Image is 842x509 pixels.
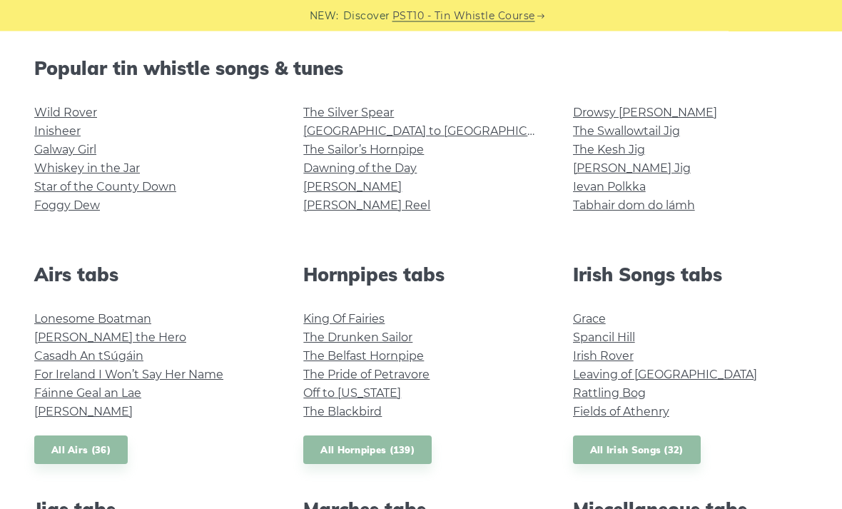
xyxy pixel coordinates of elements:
[303,125,567,138] a: [GEOGRAPHIC_DATA] to [GEOGRAPHIC_DATA]
[573,181,646,194] a: Ievan Polkka
[34,106,97,120] a: Wild Rover
[573,405,669,419] a: Fields of Athenry
[34,313,151,326] a: Lonesome Boatman
[34,199,100,213] a: Foggy Dew
[303,181,402,194] a: [PERSON_NAME]
[573,106,717,120] a: Drowsy [PERSON_NAME]
[303,350,424,363] a: The Belfast Hornpipe
[34,387,141,400] a: Fáinne Geal an Lae
[573,125,680,138] a: The Swallowtail Jig
[573,368,757,382] a: Leaving of [GEOGRAPHIC_DATA]
[303,313,385,326] a: King Of Fairies
[34,436,128,465] a: All Airs (36)
[392,8,535,24] a: PST10 - Tin Whistle Course
[303,199,430,213] a: [PERSON_NAME] Reel
[303,405,382,419] a: The Blackbird
[34,264,269,286] h2: Airs tabs
[303,436,432,465] a: All Hornpipes (139)
[573,143,645,157] a: The Kesh Jig
[573,313,606,326] a: Grace
[34,181,176,194] a: Star of the County Down
[34,58,808,80] h2: Popular tin whistle songs & tunes
[573,162,691,176] a: [PERSON_NAME] Jig
[34,125,81,138] a: Inisheer
[34,143,96,157] a: Galway Girl
[303,162,417,176] a: Dawning of the Day
[34,331,186,345] a: [PERSON_NAME] the Hero
[573,331,635,345] a: Spancil Hill
[573,387,646,400] a: Rattling Bog
[34,350,143,363] a: Casadh An tSúgáin
[303,106,394,120] a: The Silver Spear
[303,387,401,400] a: Off to [US_STATE]
[573,264,808,286] h2: Irish Songs tabs
[303,368,430,382] a: The Pride of Petravore
[34,368,223,382] a: For Ireland I Won’t Say Her Name
[573,436,701,465] a: All Irish Songs (32)
[34,162,140,176] a: Whiskey in the Jar
[343,8,390,24] span: Discover
[303,264,538,286] h2: Hornpipes tabs
[573,350,634,363] a: Irish Rover
[573,199,695,213] a: Tabhair dom do lámh
[303,331,412,345] a: The Drunken Sailor
[310,8,339,24] span: NEW:
[303,143,424,157] a: The Sailor’s Hornpipe
[34,405,133,419] a: [PERSON_NAME]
